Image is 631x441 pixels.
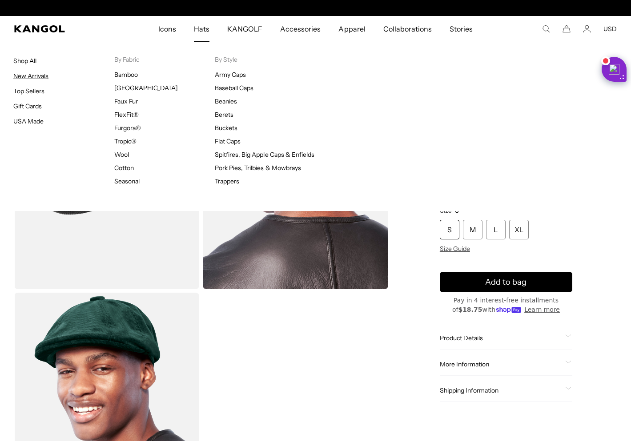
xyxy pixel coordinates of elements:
[114,97,138,105] a: Faux Fur
[330,16,374,42] a: Apparel
[383,16,432,42] span: Collaborations
[114,71,138,79] a: Bamboo
[194,16,209,42] span: Hats
[374,16,441,42] a: Collaborations
[215,151,314,159] a: Spitfires, Big Apple Caps & Enfields
[218,16,271,42] a: KANGOLF
[215,111,233,119] a: Berets
[440,220,459,239] div: S
[338,16,365,42] span: Apparel
[13,102,42,110] a: Gift Cards
[450,16,473,42] span: Stories
[542,25,550,33] summary: Search here
[485,276,527,288] span: Add to bag
[14,25,104,32] a: Kangol
[13,117,44,125] a: USA Made
[158,16,176,42] span: Icons
[563,25,571,33] button: Cart
[114,177,140,185] a: Seasonal
[441,16,482,42] a: Stories
[227,16,262,42] span: KANGOLF
[114,164,134,172] a: Cotton
[13,87,44,95] a: Top Sellers
[215,137,241,145] a: Flat Caps
[13,72,48,80] a: New Arrivals
[114,137,137,145] a: Tropic®
[224,4,407,12] div: Announcement
[215,164,301,172] a: Pork Pies, Trilbies & Mowbrays
[215,177,239,185] a: Trappers
[215,97,237,105] a: Beanies
[215,56,316,64] p: By Style
[463,220,482,239] div: M
[583,25,591,33] a: Account
[215,71,246,79] a: Army Caps
[509,220,529,239] div: XL
[280,16,321,42] span: Accessories
[440,272,572,292] button: Add to bag
[440,386,562,394] span: Shipping Information
[215,124,237,132] a: Buckets
[13,57,36,65] a: Shop All
[185,16,218,42] a: Hats
[114,56,215,64] p: By Fabric
[114,111,139,119] a: FlexFit®
[224,4,407,12] div: 1 of 2
[603,25,617,33] button: USD
[224,4,407,12] slideshow-component: Announcement bar
[114,84,178,92] a: [GEOGRAPHIC_DATA]
[440,360,562,368] span: More Information
[149,16,185,42] a: Icons
[114,124,141,132] a: Furgora®
[215,84,253,92] a: Baseball Caps
[271,16,330,42] a: Accessories
[440,334,562,342] span: Product Details
[486,220,506,239] div: L
[114,151,129,159] a: Wool
[440,245,470,253] span: Size Guide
